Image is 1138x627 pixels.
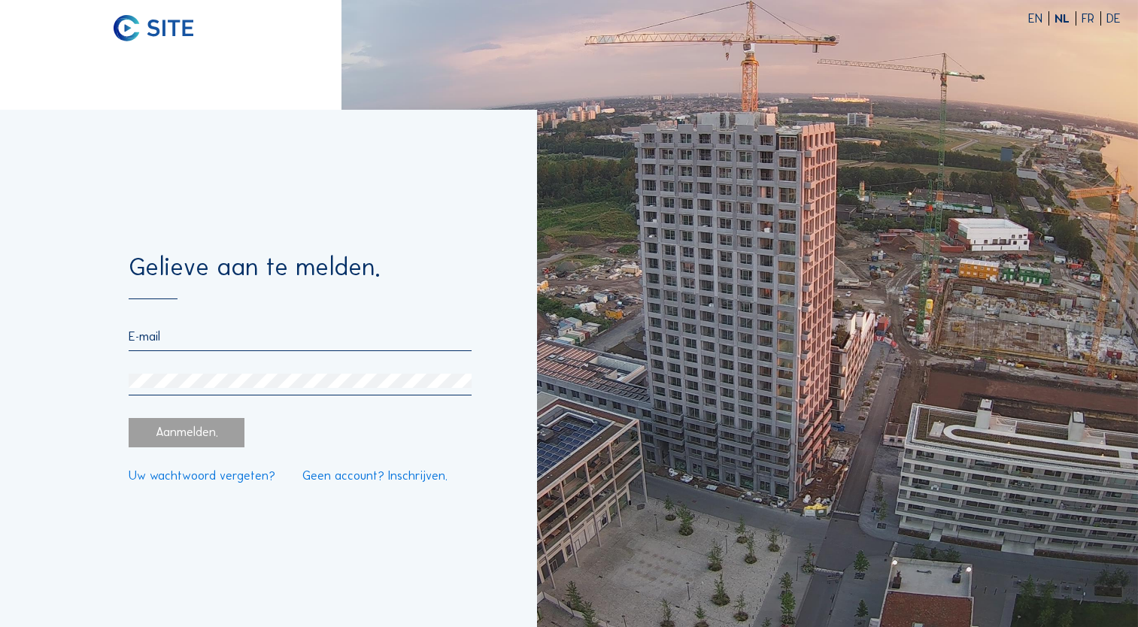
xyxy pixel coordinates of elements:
[1106,13,1121,25] div: DE
[114,15,193,42] img: C-SITE logo
[302,470,448,482] a: Geen account? Inschrijven.
[129,418,244,447] div: Aanmelden.
[1055,13,1076,25] div: NL
[129,470,275,482] a: Uw wachtwoord vergeten?
[1028,13,1049,25] div: EN
[1082,13,1101,25] div: FR
[129,329,472,344] input: E-mail
[129,255,472,299] div: Gelieve aan te melden.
